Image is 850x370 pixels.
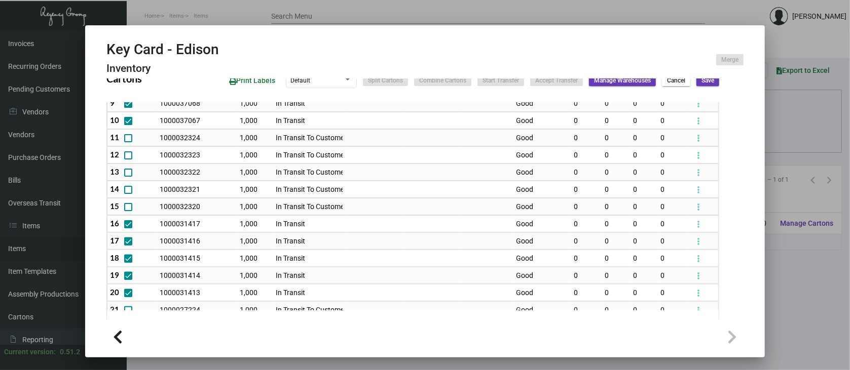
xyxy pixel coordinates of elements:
h2: Cartons [106,72,142,85]
span: Merge [721,56,738,64]
div: 0.51.2 [60,347,80,357]
span: 15 [110,201,119,211]
button: Save [696,75,719,86]
span: Print Labels [229,76,275,85]
span: Start Transfer [483,76,519,85]
span: 21 [110,305,119,314]
span: 12 [110,150,119,159]
button: Manage Warehouses [589,75,656,86]
span: Combine Cartons [419,76,466,85]
button: Split Cartons [363,75,408,86]
span: 14 [110,184,119,193]
span: Accept Transfer [535,76,578,85]
span: 19 [110,270,119,279]
span: 10 [110,115,119,125]
span: Cancel [667,76,685,85]
button: Print Labels [221,71,283,90]
button: Accept Transfer [530,75,583,86]
span: 17 [110,236,119,245]
span: 18 [110,253,119,262]
span: Default [290,77,310,84]
div: Current version: [4,347,56,357]
h4: Inventory [106,62,219,75]
span: 20 [110,287,119,297]
h2: Key Card - Edison [106,41,219,58]
span: Save [701,76,714,85]
button: Combine Cartons [414,75,471,86]
span: Split Cartons [368,76,403,85]
span: 16 [110,219,119,228]
span: Manage Warehouses [594,76,651,85]
button: Cancel [662,75,690,86]
button: Merge [716,54,744,65]
span: 9 [110,98,115,107]
span: 13 [110,167,119,176]
span: 11 [110,133,119,142]
button: Start Transfer [477,75,524,86]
